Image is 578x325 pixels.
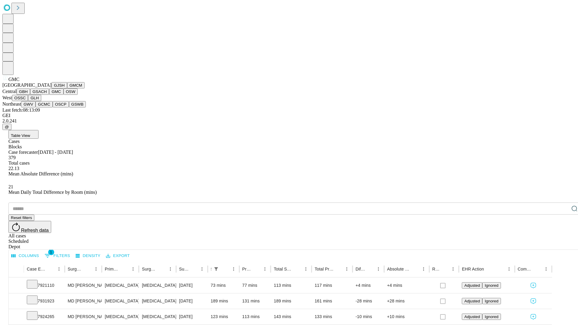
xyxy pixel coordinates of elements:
[8,77,19,82] span: GMC
[11,133,30,138] span: Table View
[356,278,381,293] div: +4 mins
[242,309,268,324] div: 113 mins
[315,293,350,309] div: 161 mins
[274,278,309,293] div: 113 mins
[242,267,252,271] div: Predicted In Room Duration
[485,265,493,273] button: Sort
[38,150,73,155] span: [DATE] - [DATE]
[30,88,49,95] button: GSACH
[68,293,99,309] div: MD [PERSON_NAME]
[68,309,99,324] div: MD [PERSON_NAME]
[387,293,426,309] div: +28 mins
[542,265,550,273] button: Menu
[302,265,310,273] button: Menu
[166,265,175,273] button: Menu
[229,265,238,273] button: Menu
[12,95,28,101] button: OSSC
[83,265,92,273] button: Sort
[252,265,261,273] button: Sort
[158,265,166,273] button: Sort
[55,265,63,273] button: Menu
[12,296,21,307] button: Expand
[21,101,36,107] button: GWV
[464,314,480,319] span: Adjusted
[2,107,40,113] span: Last fetch: 08:13:09
[274,309,309,324] div: 143 mins
[462,314,482,320] button: Adjusted
[12,280,21,291] button: Expand
[179,267,189,271] div: Surgery Date
[48,249,54,255] span: 1
[28,95,41,101] button: GLH
[482,314,501,320] button: Ignored
[356,293,381,309] div: -28 mins
[411,265,419,273] button: Sort
[92,265,100,273] button: Menu
[387,309,426,324] div: +10 mins
[51,82,67,88] button: GJSH
[142,267,157,271] div: Surgery Name
[211,309,236,324] div: 123 mins
[482,282,501,289] button: Ignored
[274,293,309,309] div: 189 mins
[518,267,533,271] div: Comments
[8,184,13,189] span: 21
[242,278,268,293] div: 77 mins
[53,101,69,107] button: OSCP
[212,265,220,273] div: 1 active filter
[2,124,11,130] button: @
[8,160,30,166] span: Total cases
[212,265,220,273] button: Show filters
[505,265,513,273] button: Menu
[2,89,17,94] span: Central
[2,82,51,88] span: [GEOGRAPHIC_DATA]
[343,265,351,273] button: Menu
[27,293,62,309] div: 7931923
[179,309,205,324] div: [DATE]
[8,215,34,221] button: Reset filters
[356,309,381,324] div: -10 mins
[189,265,198,273] button: Sort
[142,309,173,324] div: [MEDICAL_DATA]
[8,150,38,155] span: Case forecaster
[67,82,85,88] button: GMCM
[293,265,302,273] button: Sort
[27,278,62,293] div: 7921110
[179,293,205,309] div: [DATE]
[46,265,55,273] button: Sort
[211,278,236,293] div: 73 mins
[36,101,53,107] button: GCMC
[43,251,72,261] button: Show filters
[74,251,102,261] button: Density
[11,215,32,220] span: Reset filters
[5,125,9,129] span: @
[21,228,49,233] span: Refresh data
[27,267,46,271] div: Case Epic Id
[179,278,205,293] div: [DATE]
[462,282,482,289] button: Adjusted
[464,283,480,288] span: Adjusted
[449,265,457,273] button: Menu
[387,278,426,293] div: +4 mins
[69,101,86,107] button: GSWB
[104,251,131,261] button: Export
[2,95,12,100] span: West
[315,309,350,324] div: 133 mins
[419,265,428,273] button: Menu
[105,267,120,271] div: Primary Service
[8,130,39,139] button: Table View
[105,309,136,324] div: [MEDICAL_DATA]
[105,278,136,293] div: [MEDICAL_DATA]
[12,312,21,322] button: Expand
[464,299,480,303] span: Adjusted
[142,278,173,293] div: [MEDICAL_DATA] GREATER THAN 50SQ CM
[334,265,343,273] button: Sort
[485,299,498,303] span: Ignored
[315,278,350,293] div: 117 mins
[17,88,30,95] button: GBH
[120,265,129,273] button: Sort
[533,265,542,273] button: Sort
[315,267,334,271] div: Total Predicted Duration
[366,265,374,273] button: Sort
